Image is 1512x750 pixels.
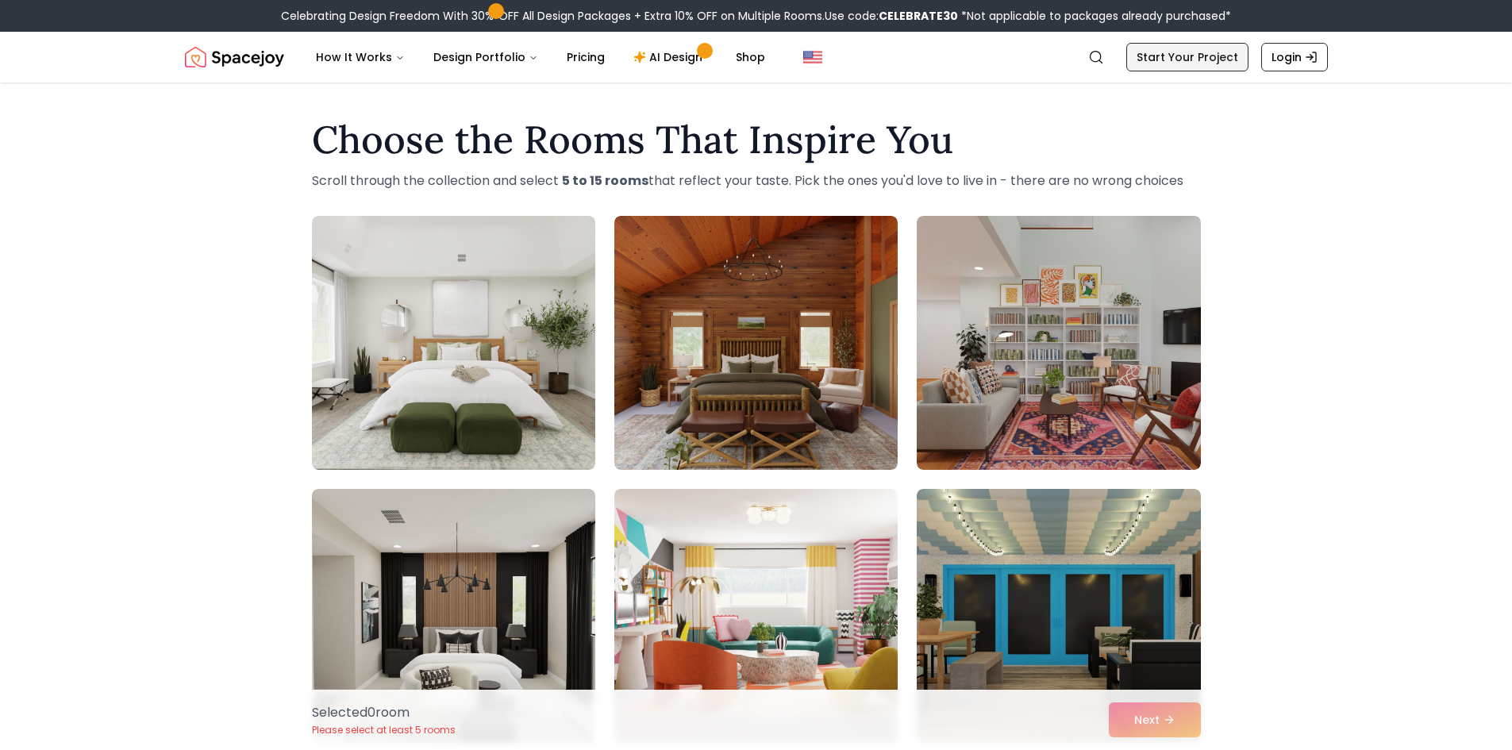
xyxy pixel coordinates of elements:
[562,171,648,190] strong: 5 to 15 rooms
[421,41,551,73] button: Design Portfolio
[554,41,617,73] a: Pricing
[312,121,1201,159] h1: Choose the Rooms That Inspire You
[1261,43,1328,71] a: Login
[185,32,1328,83] nav: Global
[312,703,456,722] p: Selected 0 room
[312,489,595,743] img: Room room-4
[958,8,1231,24] span: *Not applicable to packages already purchased*
[281,8,1231,24] div: Celebrating Design Freedom With 30% OFF All Design Packages + Extra 10% OFF on Multiple Rooms.
[825,8,958,24] span: Use code:
[303,41,778,73] nav: Main
[312,724,456,737] p: Please select at least 5 rooms
[723,41,778,73] a: Shop
[614,489,898,743] img: Room room-5
[185,41,284,73] img: Spacejoy Logo
[614,216,898,470] img: Room room-2
[1126,43,1248,71] a: Start Your Project
[917,216,1200,470] img: Room room-3
[312,171,1201,190] p: Scroll through the collection and select that reflect your taste. Pick the ones you'd love to liv...
[803,48,822,67] img: United States
[312,216,595,470] img: Room room-1
[185,41,284,73] a: Spacejoy
[879,8,958,24] b: CELEBRATE30
[917,489,1200,743] img: Room room-6
[303,41,417,73] button: How It Works
[621,41,720,73] a: AI Design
